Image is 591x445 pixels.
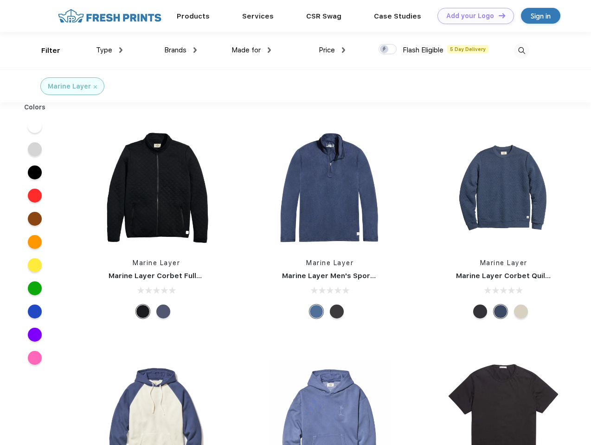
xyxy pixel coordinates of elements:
[494,305,507,318] div: Navy Heather
[177,12,210,20] a: Products
[109,272,237,280] a: Marine Layer Corbet Full-Zip Jacket
[96,46,112,54] span: Type
[41,45,60,56] div: Filter
[531,11,551,21] div: Sign in
[330,305,344,318] div: Charcoal
[306,259,353,267] a: Marine Layer
[342,47,345,53] img: dropdown.png
[403,46,443,54] span: Flash Eligible
[95,126,218,249] img: func=resize&h=266
[156,305,170,318] div: Navy
[499,13,505,18] img: DT
[442,126,565,249] img: func=resize&h=266
[268,126,392,249] img: func=resize&h=266
[133,259,180,267] a: Marine Layer
[94,85,97,89] img: filter_cancel.svg
[514,305,528,318] div: Oat Heather
[268,47,271,53] img: dropdown.png
[17,102,53,112] div: Colors
[231,46,261,54] span: Made for
[282,272,417,280] a: Marine Layer Men's Sport Quarter Zip
[521,8,560,24] a: Sign in
[446,12,494,20] div: Add your Logo
[306,12,341,20] a: CSR Swag
[309,305,323,318] div: Deep Denim
[447,45,488,53] span: 5 Day Delivery
[119,47,122,53] img: dropdown.png
[473,305,487,318] div: Charcoal
[319,46,335,54] span: Price
[55,8,164,24] img: fo%20logo%202.webp
[48,82,91,91] div: Marine Layer
[480,259,527,267] a: Marine Layer
[164,46,186,54] span: Brands
[136,305,150,318] div: Black
[193,47,197,53] img: dropdown.png
[514,43,529,58] img: desktop_search.svg
[242,12,274,20] a: Services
